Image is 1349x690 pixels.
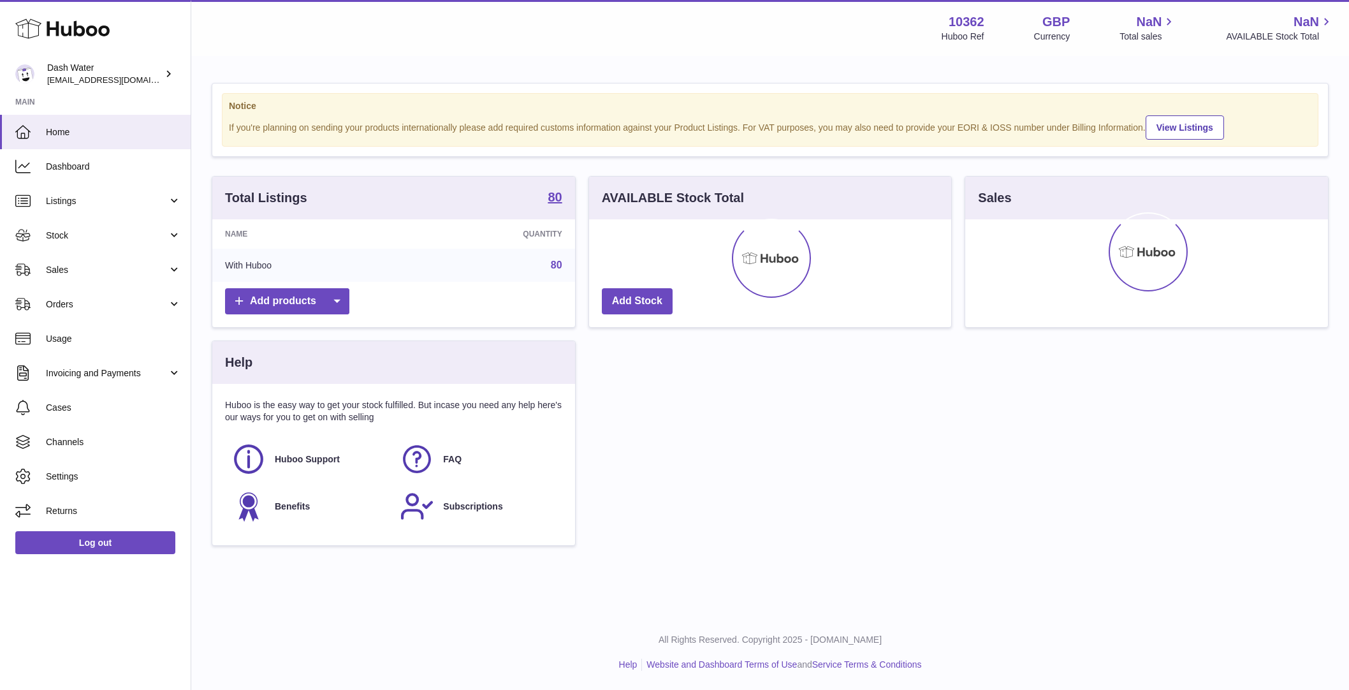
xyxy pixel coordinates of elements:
span: Usage [46,333,181,345]
span: NaN [1294,13,1319,31]
li: and [642,659,921,671]
span: Listings [46,195,168,207]
span: Channels [46,436,181,448]
a: NaN Total sales [1119,13,1176,43]
span: AVAILABLE Stock Total [1226,31,1334,43]
a: Log out [15,531,175,554]
span: Total sales [1119,31,1176,43]
div: Huboo Ref [942,31,984,43]
strong: Notice [229,100,1311,112]
span: Returns [46,505,181,517]
strong: 80 [548,191,562,203]
img: bea@dash-water.com [15,64,34,84]
a: Benefits [231,489,387,524]
h3: Total Listings [225,189,307,207]
a: Add products [225,288,349,314]
span: Settings [46,471,181,483]
a: Subscriptions [400,489,555,524]
strong: GBP [1042,13,1070,31]
span: [EMAIL_ADDRESS][DOMAIN_NAME] [47,75,187,85]
a: Help [619,659,638,670]
div: If you're planning on sending your products internationally please add required customs informati... [229,114,1311,140]
span: NaN [1136,13,1162,31]
a: Add Stock [602,288,673,314]
span: Orders [46,298,168,311]
span: Home [46,126,181,138]
span: Huboo Support [275,453,340,466]
th: Name [212,219,404,249]
a: View Listings [1146,115,1224,140]
span: Sales [46,264,168,276]
span: Benefits [275,501,310,513]
span: Invoicing and Payments [46,367,168,379]
span: Cases [46,402,181,414]
span: Stock [46,230,168,242]
span: Dashboard [46,161,181,173]
h3: AVAILABLE Stock Total [602,189,744,207]
a: Service Terms & Conditions [812,659,922,670]
a: 80 [548,191,562,206]
a: NaN AVAILABLE Stock Total [1226,13,1334,43]
td: With Huboo [212,249,404,282]
div: Dash Water [47,62,162,86]
span: Subscriptions [443,501,502,513]
a: Website and Dashboard Terms of Use [646,659,797,670]
h3: Sales [978,189,1011,207]
a: 80 [551,260,562,270]
a: FAQ [400,442,555,476]
th: Quantity [404,219,575,249]
p: Huboo is the easy way to get your stock fulfilled. But incase you need any help here's our ways f... [225,399,562,423]
span: FAQ [443,453,462,466]
a: Huboo Support [231,442,387,476]
h3: Help [225,354,252,371]
div: Currency [1034,31,1070,43]
strong: 10362 [949,13,984,31]
p: All Rights Reserved. Copyright 2025 - [DOMAIN_NAME] [201,634,1339,646]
